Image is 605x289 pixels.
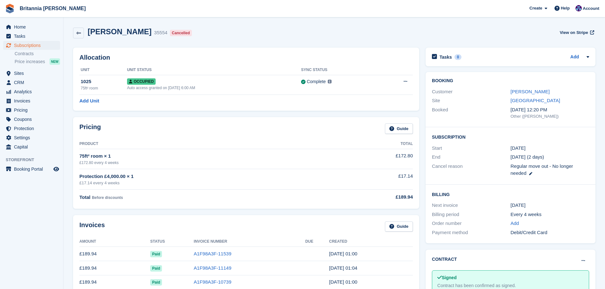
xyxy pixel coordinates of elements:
div: End [432,154,510,161]
span: Home [14,23,52,31]
time: 2025-07-11 00:00:08 UTC [329,279,357,285]
div: 35554 [154,29,167,36]
div: Auto access granted on [DATE] 6:00 AM [127,85,301,91]
td: £189.94 [79,261,150,275]
span: Price increases [15,59,45,65]
span: [DATE] (2 days) [511,154,544,160]
a: [GEOGRAPHIC_DATA] [511,98,560,103]
span: Storefront [6,157,63,163]
th: Due [305,237,329,247]
div: Start [432,145,510,152]
td: £189.94 [79,247,150,261]
div: Every 4 weeks [511,211,589,218]
a: Add [570,54,579,61]
span: Coupons [14,115,52,124]
div: Cancel reason [432,163,510,177]
div: Order number [432,220,510,227]
td: £172.80 [333,149,413,169]
div: Billing period [432,211,510,218]
h2: Contract [432,256,457,263]
span: Settings [14,133,52,142]
a: menu [3,96,60,105]
div: Complete [307,78,326,85]
span: Account [583,5,599,12]
div: Protection £4,000.00 × 1 [79,173,333,180]
span: Create [529,5,542,11]
span: Total [79,194,91,200]
span: Occupied [127,78,156,85]
h2: Pricing [79,123,101,134]
a: menu [3,115,60,124]
div: £172.80 every 4 weeks [79,160,333,166]
span: Paid [150,279,162,286]
div: 1025 [81,78,127,85]
time: 2025-08-08 00:04:59 UTC [329,265,357,271]
div: Signed [437,274,584,281]
span: Help [561,5,570,11]
a: menu [3,23,60,31]
th: Product [79,139,333,149]
div: Site [432,97,510,104]
h2: Billing [432,191,589,197]
span: Booking Portal [14,165,52,174]
th: Unit Status [127,65,301,75]
td: £17.14 [333,169,413,190]
span: Protection [14,124,52,133]
img: stora-icon-8386f47178a22dfd0bd8f6a31ec36ba5ce8667c1dd55bd0f319d3a0aa187defe.svg [5,4,15,13]
a: menu [3,41,60,50]
div: Next invoice [432,202,510,209]
div: Debit/Credit Card [511,229,589,236]
a: Guide [385,221,413,232]
span: View on Stripe [560,30,588,36]
th: Total [333,139,413,149]
h2: Allocation [79,54,413,61]
th: Unit [79,65,127,75]
a: menu [3,142,60,151]
span: Analytics [14,87,52,96]
a: menu [3,87,60,96]
a: menu [3,69,60,78]
div: Customer [432,88,510,95]
div: Other ([PERSON_NAME]) [511,113,589,120]
a: menu [3,106,60,115]
span: Capital [14,142,52,151]
span: Tasks [14,32,52,41]
div: 75ft² room [81,85,127,91]
span: Paid [150,251,162,257]
a: Preview store [52,165,60,173]
div: Contract has been confirmed as signed. [437,282,584,289]
a: Guide [385,123,413,134]
a: View on Stripe [557,27,595,38]
time: 2025-09-05 00:00:55 UTC [329,251,357,256]
a: [PERSON_NAME] [511,89,550,94]
h2: Subscription [432,134,589,140]
div: Payment method [432,229,510,236]
h2: Invoices [79,221,105,232]
span: CRM [14,78,52,87]
th: Status [150,237,194,247]
span: Sites [14,69,52,78]
a: Contracts [15,51,60,57]
a: menu [3,32,60,41]
time: 2024-03-22 00:00:00 UTC [511,145,526,152]
h2: Tasks [440,54,452,60]
h2: [PERSON_NAME] [88,27,151,36]
div: Cancelled [170,30,192,36]
a: menu [3,124,60,133]
a: A1F98A3F-11539 [194,251,231,256]
a: menu [3,133,60,142]
a: menu [3,165,60,174]
span: Before discounts [92,195,123,200]
div: 75ft² room × 1 [79,153,333,160]
th: Amount [79,237,150,247]
span: Subscriptions [14,41,52,50]
a: menu [3,78,60,87]
a: A1F98A3F-11149 [194,265,231,271]
div: £17.14 every 4 weeks [79,180,333,186]
h2: Booking [432,78,589,83]
div: NEW [50,58,60,65]
a: Britannia [PERSON_NAME] [17,3,88,14]
img: icon-info-grey-7440780725fd019a000dd9b08b2336e03edf1995a4989e88bcd33f0948082b44.svg [328,80,332,83]
th: Invoice Number [194,237,305,247]
span: Paid [150,265,162,272]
